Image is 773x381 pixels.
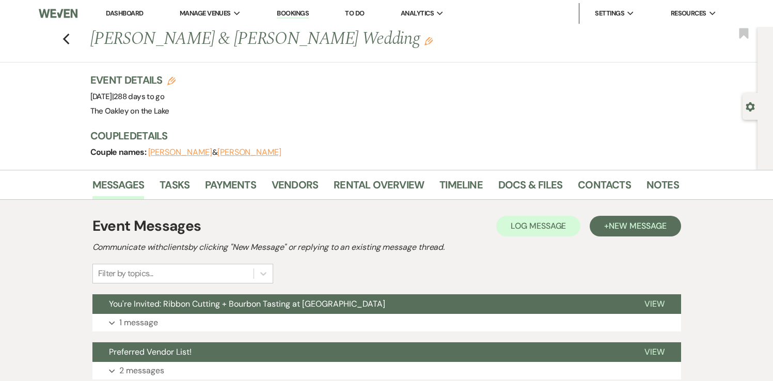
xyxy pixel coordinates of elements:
button: Preferred Vendor List! [92,342,628,362]
a: Docs & Files [498,177,562,199]
button: View [628,342,681,362]
span: The Oakley on the Lake [90,106,169,116]
span: & [148,147,281,157]
img: Weven Logo [39,3,77,24]
button: +New Message [590,216,681,236]
span: New Message [609,220,666,231]
button: [PERSON_NAME] [148,148,212,156]
h2: Communicate with clients by clicking "New Message" or replying to an existing message thread. [92,241,681,253]
span: Manage Venues [180,8,231,19]
span: Couple names: [90,147,148,157]
button: Edit [424,36,433,45]
span: [DATE] [90,91,165,102]
button: Log Message [496,216,580,236]
a: Bookings [277,9,309,19]
p: 2 messages [119,364,164,377]
button: 2 messages [92,362,681,379]
h1: Event Messages [92,215,201,237]
a: To Do [345,9,364,18]
span: View [644,346,665,357]
h3: Event Details [90,73,176,87]
p: 1 message [119,316,158,329]
a: Rental Overview [334,177,424,199]
span: View [644,298,665,309]
a: Payments [205,177,256,199]
a: Tasks [160,177,190,199]
button: View [628,294,681,314]
button: You're Invited: Ribbon Cutting + Bourbon Tasting at [GEOGRAPHIC_DATA] [92,294,628,314]
span: | [112,91,164,102]
a: Vendors [272,177,318,199]
a: Contacts [578,177,631,199]
button: [PERSON_NAME] [217,148,281,156]
button: 1 message [92,314,681,331]
button: Open lead details [746,101,755,111]
span: Log Message [511,220,566,231]
a: Dashboard [106,9,143,18]
div: Filter by topics... [98,267,153,280]
a: Timeline [439,177,483,199]
a: Messages [92,177,145,199]
span: You're Invited: Ribbon Cutting + Bourbon Tasting at [GEOGRAPHIC_DATA] [109,298,385,309]
h3: Couple Details [90,129,669,143]
a: Notes [646,177,679,199]
span: Analytics [401,8,434,19]
h1: [PERSON_NAME] & [PERSON_NAME] Wedding [90,27,553,52]
span: Resources [671,8,706,19]
span: 288 days to go [114,91,164,102]
span: Preferred Vendor List! [109,346,192,357]
span: Settings [595,8,624,19]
